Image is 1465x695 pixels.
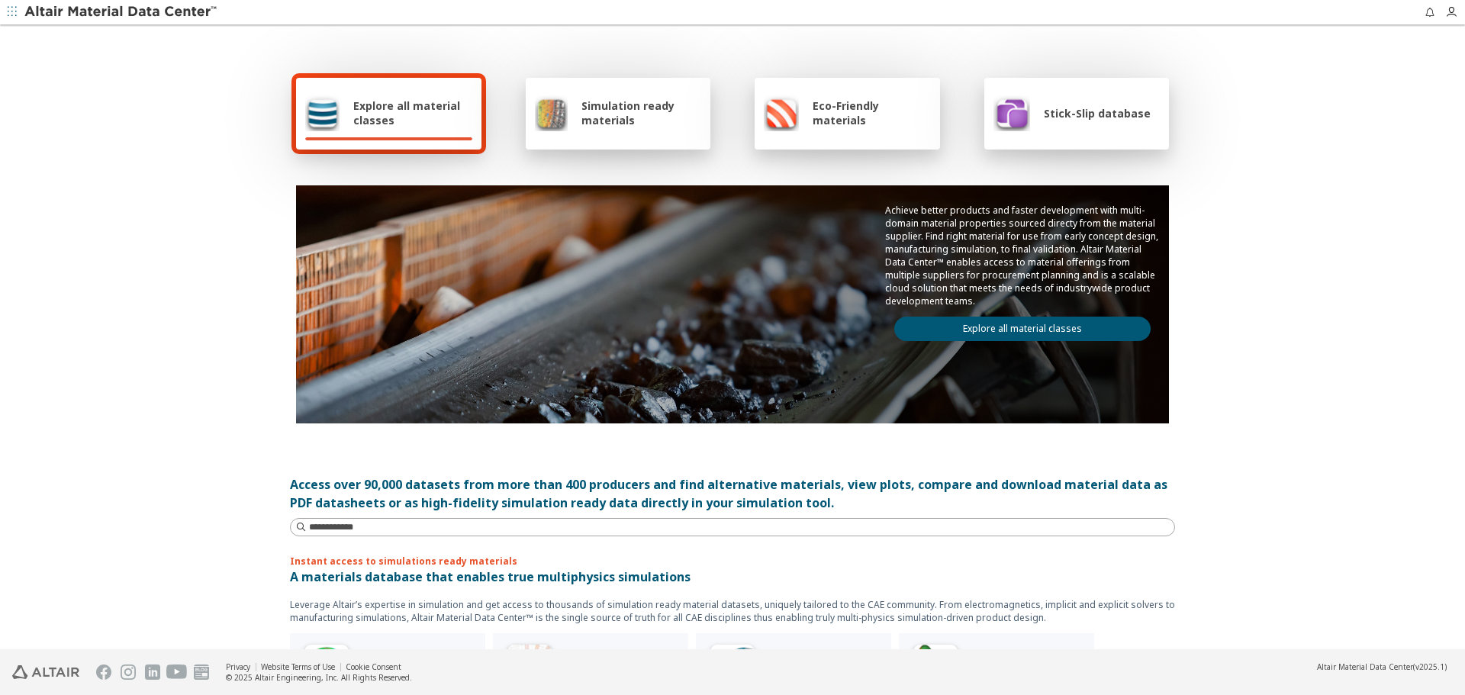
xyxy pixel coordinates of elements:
[894,317,1151,341] a: Explore all material classes
[353,98,472,127] span: Explore all material classes
[12,665,79,679] img: Altair Engineering
[813,98,930,127] span: Eco-Friendly materials
[261,661,335,672] a: Website Terms of Use
[993,95,1030,131] img: Stick-Slip database
[290,598,1175,624] p: Leverage Altair’s expertise in simulation and get access to thousands of simulation ready materia...
[305,95,340,131] img: Explore all material classes
[290,568,1175,586] p: A materials database that enables true multiphysics simulations
[1044,106,1151,121] span: Stick-Slip database
[885,204,1160,307] p: Achieve better products and faster development with multi-domain material properties sourced dire...
[581,98,701,127] span: Simulation ready materials
[290,555,1175,568] p: Instant access to simulations ready materials
[535,95,568,131] img: Simulation ready materials
[1317,661,1447,672] div: (v2025.1)
[764,95,799,131] img: Eco-Friendly materials
[226,672,412,683] div: © 2025 Altair Engineering, Inc. All Rights Reserved.
[1317,661,1413,672] span: Altair Material Data Center
[290,475,1175,512] div: Access over 90,000 datasets from more than 400 producers and find alternative materials, view plo...
[24,5,219,20] img: Altair Material Data Center
[226,661,250,672] a: Privacy
[346,661,401,672] a: Cookie Consent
